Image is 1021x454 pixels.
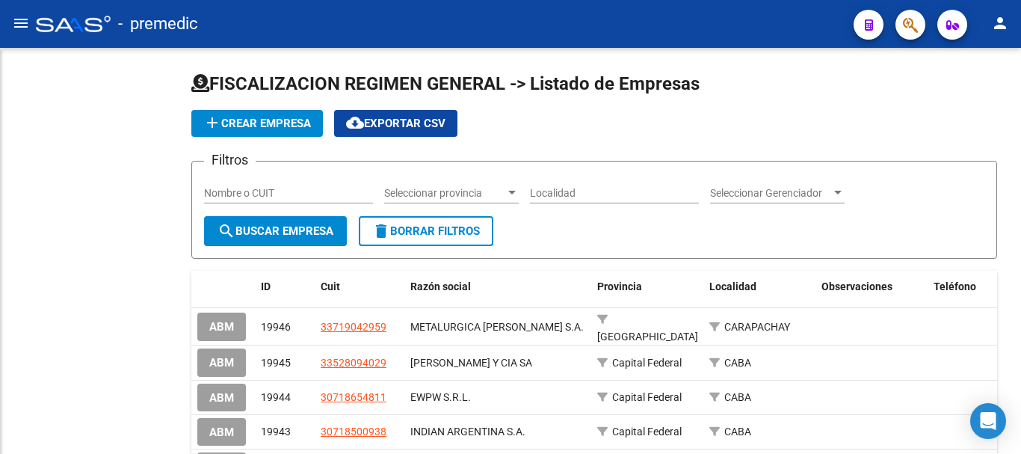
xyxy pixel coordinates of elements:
span: CARAPACHAY [724,321,790,333]
span: 33719042959 [321,321,386,333]
span: Cuit [321,280,340,292]
span: EWPW S.R.L. [410,391,471,403]
span: Seleccionar provincia [384,187,505,200]
button: ABM [197,418,246,446]
mat-icon: delete [372,222,390,240]
span: FISCALIZACION REGIMEN GENERAL -> Listado de Empresas [191,73,700,94]
span: Teléfono [934,280,976,292]
span: METALURGICA M. SILVA S.A. [410,321,584,333]
span: 30718654811 [321,391,386,403]
h3: Filtros [204,150,256,171]
span: Borrar Filtros [372,224,480,238]
span: 19945 [261,357,291,369]
span: Provincia [597,280,642,292]
datatable-header-cell: Observaciones [815,271,928,303]
datatable-header-cell: Razón social [404,271,591,303]
span: Capital Federal [612,357,682,369]
span: INDIAN ARGENTINA S.A. [410,426,525,438]
button: Borrar Filtros [359,216,493,246]
span: ABM [209,321,234,334]
button: Exportar CSV [334,110,457,137]
span: CABA [724,426,751,438]
mat-icon: menu [12,14,30,32]
mat-icon: person [991,14,1009,32]
div: Open Intercom Messenger [970,403,1006,439]
span: Localidad [709,280,756,292]
span: Buscar Empresa [218,224,333,238]
span: Razón social [410,280,471,292]
span: Observaciones [821,280,892,292]
button: ABM [197,384,246,411]
span: ABM [209,357,234,370]
span: ASTESIANO Y CIA SA [410,357,532,369]
span: Capital Federal [612,426,682,438]
span: 19946 [261,321,291,333]
mat-icon: add [203,114,221,132]
span: Capital Federal [612,391,682,403]
span: Exportar CSV [346,117,445,130]
datatable-header-cell: Provincia [591,271,703,303]
button: Crear Empresa [191,110,323,137]
span: ABM [209,391,234,405]
button: Buscar Empresa [204,216,347,246]
datatable-header-cell: Cuit [315,271,404,303]
span: Crear Empresa [203,117,311,130]
span: ID [261,280,271,292]
span: 33528094029 [321,357,386,369]
datatable-header-cell: ID [255,271,315,303]
mat-icon: search [218,222,235,240]
span: - premedic [118,7,198,40]
datatable-header-cell: Localidad [703,271,815,303]
span: 19944 [261,391,291,403]
span: 30718500938 [321,426,386,438]
span: [GEOGRAPHIC_DATA] [597,331,698,343]
span: CABA [724,357,751,369]
span: 19943 [261,426,291,438]
span: ABM [209,426,234,439]
mat-icon: cloud_download [346,114,364,132]
span: Seleccionar Gerenciador [710,187,831,200]
button: ABM [197,349,246,376]
span: CABA [724,391,751,403]
button: ABM [197,313,246,340]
